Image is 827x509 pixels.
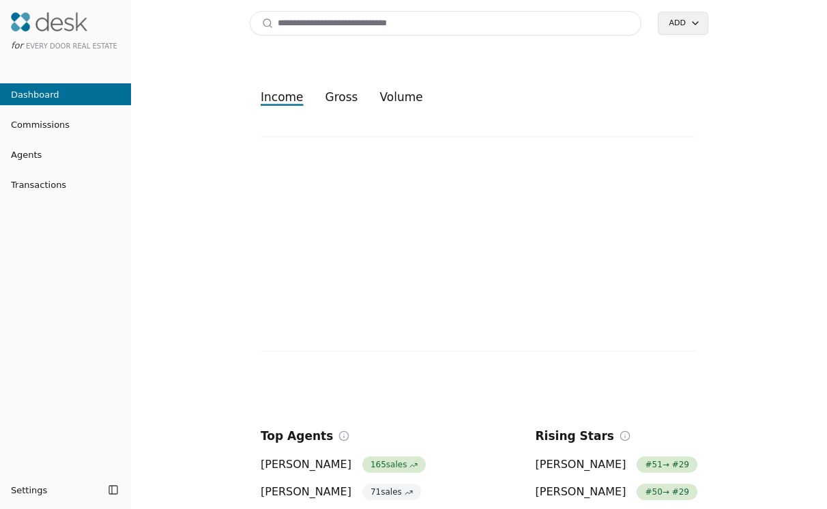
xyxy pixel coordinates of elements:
[536,484,626,500] span: [PERSON_NAME]
[11,483,47,497] span: Settings
[362,484,421,500] span: 71 sales
[658,12,708,35] button: Add
[637,484,697,500] span: # 50 → # 29
[11,40,23,51] span: for
[536,456,626,473] span: [PERSON_NAME]
[26,42,117,50] span: Every Door Real Estate
[11,12,87,31] img: Desk
[536,426,614,445] h2: Rising Stars
[362,456,426,473] span: 165 sales
[5,479,104,501] button: Settings
[261,456,351,473] span: [PERSON_NAME]
[250,85,315,109] button: income
[637,456,697,473] span: # 51 → # 29
[261,484,351,500] span: [PERSON_NAME]
[261,426,333,445] h2: Top Agents
[315,85,369,109] button: gross
[368,85,433,109] button: volume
